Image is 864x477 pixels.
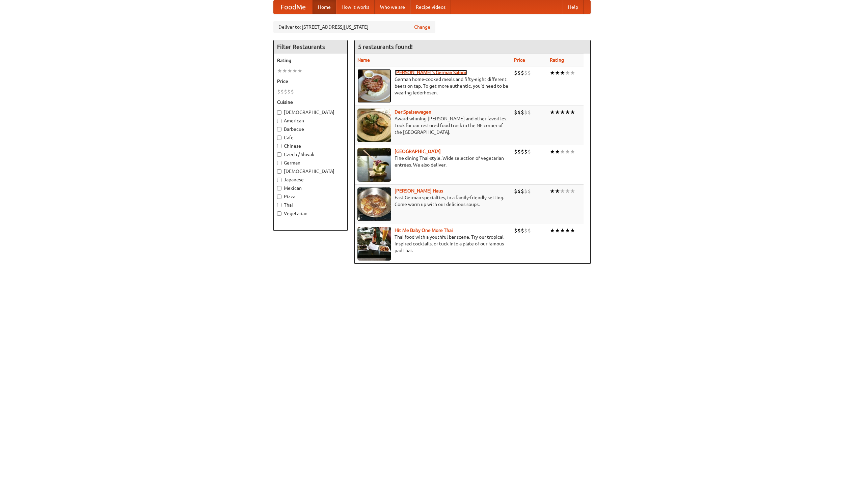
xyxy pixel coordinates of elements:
a: Who we are [375,0,410,14]
input: Vegetarian [277,211,281,216]
li: $ [528,227,531,234]
li: $ [284,88,287,95]
li: $ [517,148,521,155]
input: [DEMOGRAPHIC_DATA] [277,110,281,115]
a: [GEOGRAPHIC_DATA] [395,149,441,154]
li: $ [517,227,521,234]
img: satay.jpg [357,148,391,182]
li: $ [528,187,531,195]
li: $ [521,187,524,195]
li: $ [528,109,531,116]
div: Deliver to: [STREET_ADDRESS][US_STATE] [273,21,435,33]
li: $ [521,69,524,77]
li: $ [524,109,528,116]
li: $ [514,187,517,195]
li: ★ [555,69,560,77]
li: $ [280,88,284,95]
li: ★ [560,69,565,77]
li: $ [528,148,531,155]
li: ★ [570,69,575,77]
input: [DEMOGRAPHIC_DATA] [277,169,281,174]
input: Cafe [277,136,281,140]
li: ★ [560,109,565,116]
li: $ [514,109,517,116]
li: ★ [570,187,575,195]
li: $ [517,109,521,116]
li: ★ [555,148,560,155]
label: German [277,159,344,166]
a: Price [514,57,525,63]
li: ★ [565,187,570,195]
li: ★ [555,187,560,195]
label: Vegetarian [277,210,344,217]
ng-pluralize: 5 restaurants found! [358,43,413,50]
img: kohlhaus.jpg [357,187,391,221]
li: ★ [282,67,287,74]
li: ★ [555,227,560,234]
p: Thai food with a youthful bar scene. Try our tropical inspired cocktails, or tuck into a plate of... [357,234,509,254]
li: ★ [287,67,292,74]
li: ★ [560,187,565,195]
input: American [277,119,281,123]
a: Recipe videos [410,0,451,14]
p: Award-winning [PERSON_NAME] and other favorites. Look for our restored food truck in the NE corne... [357,115,509,136]
li: $ [528,69,531,77]
li: ★ [555,109,560,116]
li: ★ [550,148,555,155]
a: Name [357,57,370,63]
li: ★ [570,148,575,155]
p: German home-cooked meals and fifty-eight different beers on tap. To get more authentic, you'd nee... [357,76,509,96]
a: Help [563,0,584,14]
a: Rating [550,57,564,63]
li: ★ [550,227,555,234]
li: $ [521,148,524,155]
li: ★ [570,109,575,116]
a: Change [414,24,430,30]
h4: Filter Restaurants [274,40,347,54]
li: $ [514,148,517,155]
h5: Price [277,78,344,85]
b: Der Speisewagen [395,109,431,115]
li: ★ [565,148,570,155]
li: $ [514,69,517,77]
li: ★ [560,227,565,234]
li: $ [521,109,524,116]
li: $ [277,88,280,95]
a: Hit Me Baby One More Thai [395,228,453,233]
label: Chinese [277,143,344,149]
li: ★ [565,109,570,116]
input: Chinese [277,144,281,148]
a: Home [313,0,336,14]
label: Barbecue [277,126,344,132]
h5: Cuisine [277,99,344,106]
img: esthers.jpg [357,69,391,103]
p: East German specialties, in a family-friendly setting. Come warm up with our delicious soups. [357,194,509,208]
li: ★ [565,227,570,234]
li: ★ [560,148,565,155]
input: Barbecue [277,127,281,131]
input: Thai [277,203,281,207]
img: babythai.jpg [357,227,391,261]
input: German [277,161,281,165]
a: [PERSON_NAME] Haus [395,188,443,193]
h5: Rating [277,57,344,64]
label: American [277,117,344,124]
li: ★ [550,187,555,195]
input: Mexican [277,186,281,190]
label: Cafe [277,134,344,141]
li: $ [291,88,294,95]
li: $ [514,227,517,234]
li: ★ [550,109,555,116]
li: $ [524,69,528,77]
label: Pizza [277,193,344,200]
label: [DEMOGRAPHIC_DATA] [277,109,344,116]
a: [PERSON_NAME]'s German Saloon [395,70,467,75]
li: $ [517,69,521,77]
label: Mexican [277,185,344,191]
li: ★ [550,69,555,77]
label: Japanese [277,176,344,183]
